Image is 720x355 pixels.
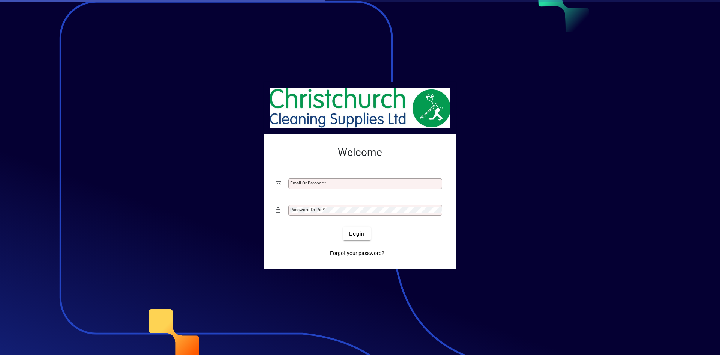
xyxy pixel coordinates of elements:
[327,246,387,260] a: Forgot your password?
[290,207,322,212] mat-label: Password or Pin
[276,146,444,159] h2: Welcome
[330,249,384,257] span: Forgot your password?
[290,180,324,186] mat-label: Email or Barcode
[343,227,370,240] button: Login
[349,230,364,238] span: Login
